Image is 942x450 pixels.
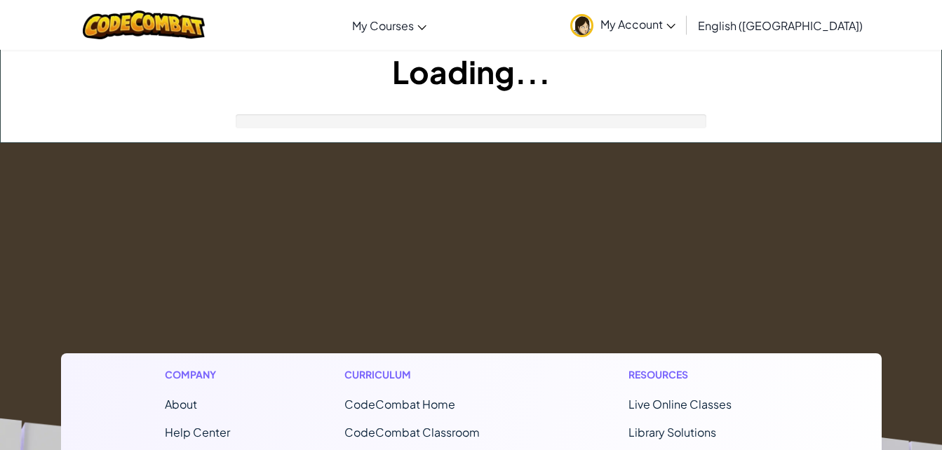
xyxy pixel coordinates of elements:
h1: Company [165,367,230,382]
img: avatar [570,14,593,37]
h1: Resources [628,367,778,382]
a: About [165,397,197,411]
span: CodeCombat Home [344,397,455,411]
a: CodeCombat Classroom [344,425,480,439]
a: Live Online Classes [628,397,732,411]
a: Help Center [165,425,230,439]
span: My Courses [352,18,414,33]
a: Library Solutions [628,425,716,439]
a: My Courses [345,6,433,44]
img: CodeCombat logo [83,11,206,39]
a: My Account [563,3,682,47]
span: My Account [600,17,675,32]
h1: Loading... [1,50,941,93]
a: English ([GEOGRAPHIC_DATA]) [691,6,870,44]
span: English ([GEOGRAPHIC_DATA]) [698,18,863,33]
h1: Curriculum [344,367,514,382]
